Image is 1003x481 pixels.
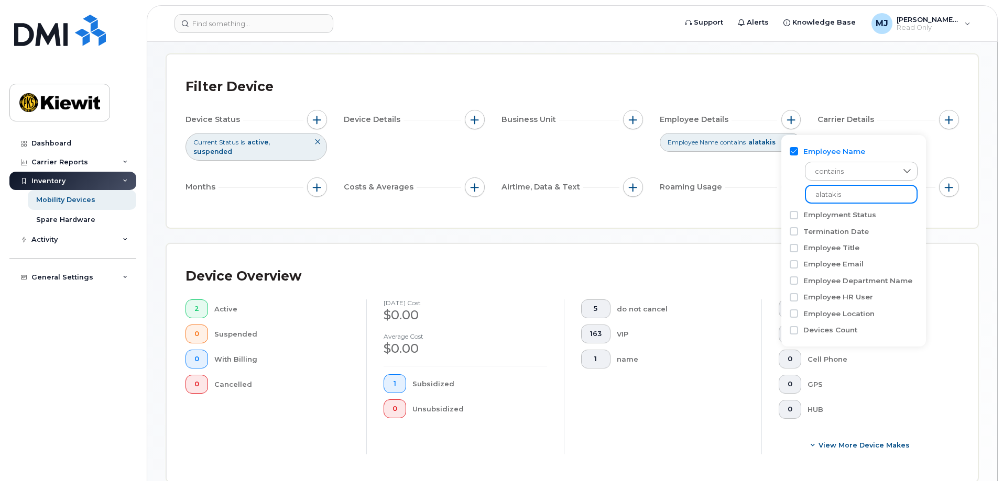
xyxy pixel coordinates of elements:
span: Knowledge Base [792,17,856,28]
button: 0 [186,375,208,394]
div: do not cancel [617,299,745,318]
span: Costs & Averages [344,182,417,193]
button: 0 [779,375,801,394]
div: VIP [617,325,745,343]
span: Airtime, Data & Text [502,182,583,193]
button: 0 [779,400,801,419]
span: active [247,138,270,146]
div: Unsubsidized [412,399,548,418]
h4: Average cost [384,333,547,340]
label: Devices Count [803,325,857,335]
label: Employee Department Name [803,276,912,286]
span: 0 [788,355,792,363]
label: Employee HR User [803,292,873,302]
span: 1 [590,355,602,363]
button: View More Device Makes [779,435,942,454]
div: With Billing [214,350,350,368]
span: 0 [194,380,199,388]
button: 1 [384,374,406,393]
button: 2 [186,299,208,318]
button: 0 [779,350,801,368]
label: Employee Location [803,309,875,319]
label: Employment Status [803,210,876,220]
span: alatakis [748,138,776,146]
div: Filter Device [186,73,274,100]
label: Termination Date [803,227,869,237]
label: Employee Email [803,259,864,269]
span: suspended [193,148,232,155]
span: is [241,138,245,147]
span: Roaming Usage [660,182,725,193]
span: Device Details [344,114,404,125]
span: Alerts [747,17,769,28]
iframe: Messenger Launcher [957,435,995,473]
span: Months [186,182,219,193]
div: Active [214,299,350,318]
span: Business Unit [502,114,559,125]
input: Find something... [175,14,333,33]
span: 0 [194,355,199,363]
div: Suspended [214,325,350,343]
button: 1 [581,350,610,368]
div: HUB [808,400,943,419]
button: 0 [186,325,208,343]
span: Read Only [897,24,960,32]
div: Device Overview [186,263,301,290]
span: 2 [194,305,199,313]
span: [PERSON_NAME] Jupiter [897,15,960,24]
span: 0 [194,330,199,338]
span: 1 [393,379,397,388]
span: Support [694,17,723,28]
input: Enter Value [805,185,918,204]
div: Cancelled [214,375,350,394]
span: Device Status [186,114,243,125]
div: Morgan Jupiter [864,13,978,34]
button: 163 [581,325,610,343]
button: 5 [581,299,610,318]
div: name [617,350,745,368]
span: Current Status [193,138,238,147]
div: GPS [808,375,943,394]
button: 0 [186,350,208,368]
span: contains [805,162,897,181]
label: Employee Title [803,243,859,253]
div: $0.00 [384,306,547,324]
span: contains [720,138,746,147]
span: 0 [788,405,792,413]
a: Alerts [731,12,776,33]
div: Cell Phone [808,350,943,368]
button: 1 [779,325,801,343]
label: Employee Name [803,147,865,156]
div: Subsidized [412,374,548,393]
span: 0 [393,405,397,413]
span: 5 [590,305,602,313]
span: 0 [788,380,792,388]
span: 163 [590,330,602,338]
span: MJ [876,17,888,30]
span: View More Device Makes [819,440,910,450]
button: 0 [779,299,801,318]
a: Knowledge Base [776,12,863,33]
span: Employee Name [668,138,718,147]
a: Support [678,12,731,33]
button: 0 [384,399,406,418]
div: $0.00 [384,340,547,357]
h4: [DATE] cost [384,299,547,306]
span: Carrier Details [817,114,877,125]
span: Employee Details [660,114,732,125]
